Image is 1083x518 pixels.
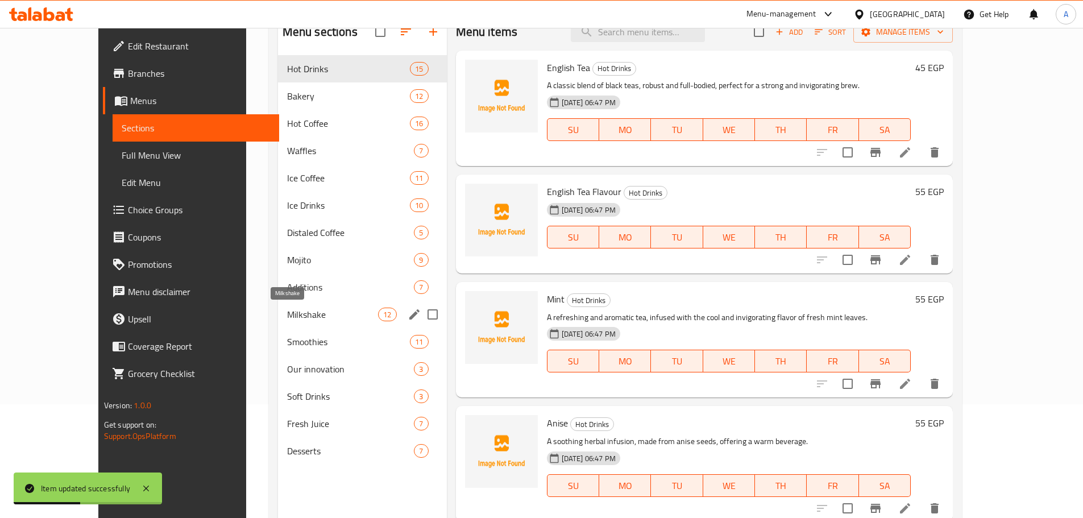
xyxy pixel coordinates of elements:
[287,362,414,376] div: Our innovation
[836,372,860,396] span: Select to update
[103,305,279,333] a: Upsell
[864,478,906,494] span: SA
[278,355,447,383] div: Our innovation3
[755,226,807,248] button: TH
[547,183,621,200] span: English Tea Flavour
[547,434,911,449] p: A soothing herbal infusion, made from anise seeds, offering a warm beverage.
[547,350,599,372] button: SU
[624,187,667,200] span: Hot Drinks
[703,350,755,372] button: WE
[278,51,447,469] nav: Menu sections
[864,229,906,246] span: SA
[465,60,538,132] img: English Tea
[771,23,807,41] span: Add item
[414,226,428,239] div: items
[278,219,447,246] div: Distaled Coffee5
[128,258,270,271] span: Promotions
[128,339,270,353] span: Coverage Report
[414,255,428,266] span: 9
[870,8,945,20] div: [GEOGRAPHIC_DATA]
[287,444,414,458] span: Desserts
[456,23,518,40] h2: Menu items
[410,89,428,103] div: items
[410,62,428,76] div: items
[552,353,595,370] span: SU
[406,306,423,323] button: edit
[278,410,447,437] div: Fresh Juice7
[859,474,911,497] button: SA
[655,478,698,494] span: TU
[708,353,750,370] span: WE
[915,60,944,76] h6: 45 EGP
[862,139,889,166] button: Branch-specific-item
[410,64,428,74] span: 15
[287,389,414,403] span: Soft Drinks
[552,229,595,246] span: SU
[557,97,620,108] span: [DATE] 06:47 PM
[278,55,447,82] div: Hot Drinks15
[898,253,912,267] a: Edit menu item
[465,291,538,364] img: Mint
[103,278,279,305] a: Menu disclaimer
[604,122,646,138] span: MO
[414,444,428,458] div: items
[655,353,698,370] span: TU
[760,229,802,246] span: TH
[104,429,176,444] a: Support.OpsPlatform
[571,418,613,431] span: Hot Drinks
[815,26,846,39] span: Sort
[41,482,130,495] div: Item updated successfully
[557,453,620,464] span: [DATE] 06:47 PM
[836,140,860,164] span: Select to update
[859,118,911,141] button: SA
[774,26,804,39] span: Add
[760,353,802,370] span: TH
[570,417,614,431] div: Hot Drinks
[465,184,538,256] img: English Tea Flavour
[853,22,953,43] button: Manage items
[287,171,410,185] span: Ice Coffee
[278,137,447,164] div: Waffles7
[812,23,849,41] button: Sort
[921,370,948,397] button: delete
[703,226,755,248] button: WE
[278,110,447,137] div: Hot Coffee16
[547,310,911,325] p: A refreshing and aromatic tea, infused with the cool and invigorating flavor of fresh mint leaves.
[747,20,771,44] span: Select section
[287,417,414,430] div: Fresh Juice
[287,198,410,212] span: Ice Drinks
[103,32,279,60] a: Edit Restaurant
[287,253,414,267] div: Mojito
[122,121,270,135] span: Sections
[552,478,595,494] span: SU
[811,122,854,138] span: FR
[287,62,410,76] span: Hot Drinks
[414,389,428,403] div: items
[547,474,599,497] button: SU
[278,192,447,219] div: Ice Drinks10
[599,350,651,372] button: MO
[414,144,428,158] div: items
[864,353,906,370] span: SA
[122,176,270,189] span: Edit Menu
[807,350,858,372] button: FR
[755,474,807,497] button: TH
[651,474,703,497] button: TU
[755,350,807,372] button: TH
[755,118,807,141] button: TH
[915,291,944,307] h6: 55 EGP
[287,226,414,239] span: Distaled Coffee
[760,478,802,494] span: TH
[287,280,414,294] span: Additions
[134,398,151,413] span: 1.0.0
[708,229,750,246] span: WE
[410,198,428,212] div: items
[128,230,270,244] span: Coupons
[414,362,428,376] div: items
[760,122,802,138] span: TH
[811,353,854,370] span: FR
